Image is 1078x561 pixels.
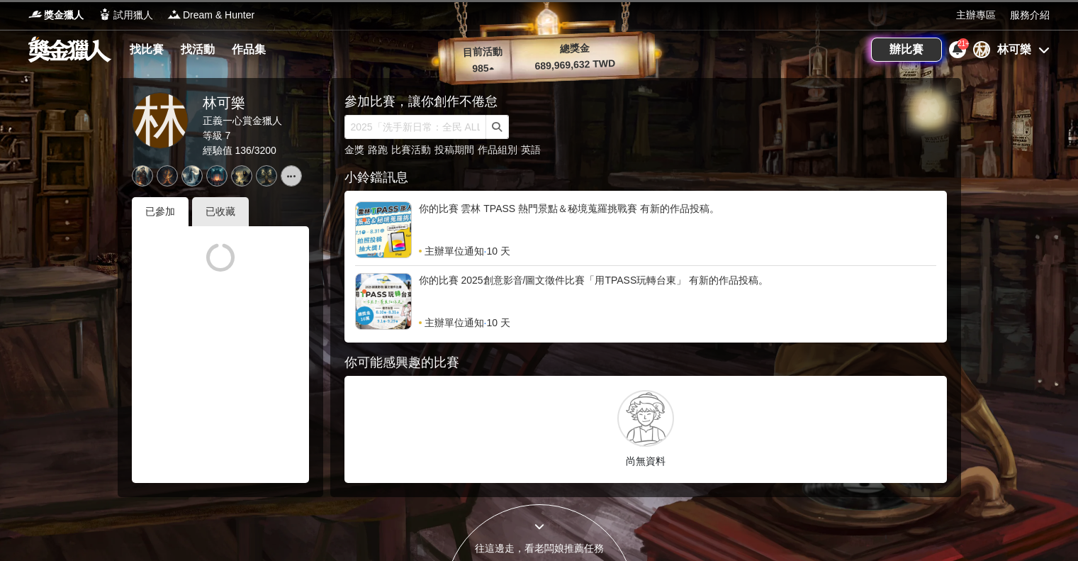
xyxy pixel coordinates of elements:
img: Logo [28,7,43,21]
div: 你的比賽 雲林 TPASS 熱門景點＆秘境蒐羅挑戰賽 有新的作品投稿。 [419,201,936,244]
span: 主辦單位通知 [425,244,484,258]
a: 找比賽 [124,40,169,60]
span: 等級 [203,130,223,141]
div: 林 [973,41,990,58]
div: 參加比賽，讓你創作不倦怠 [344,92,897,111]
img: Logo [98,7,112,21]
p: 尚無資料 [352,454,940,469]
a: 服務介紹 [1010,8,1050,23]
input: 2025「洗手新日常：全民 ALL IN」洗手歌全台徵選 [344,115,486,139]
p: 目前活動 [454,44,511,61]
a: Logo試用獵人 [98,8,153,23]
div: 已參加 [132,197,189,226]
a: 你的比賽 雲林 TPASS 熱門景點＆秘境蒐羅挑戰賽 有新的作品投稿。主辦單位通知·10 天 [355,201,936,258]
span: 10 天 [486,316,510,330]
a: 投稿期間 [434,144,474,155]
div: 正義一心賞金獵人 [203,113,282,128]
p: 985 ▴ [454,60,512,77]
span: 10 天 [486,244,510,258]
a: 作品集 [226,40,271,60]
div: 林可樂 [997,41,1031,58]
a: Logo獎金獵人 [28,8,84,23]
span: 7 [225,130,230,141]
div: 已收藏 [192,197,249,226]
a: 林 [132,92,189,149]
span: Dream & Hunter [183,8,254,23]
span: 21+ [958,40,970,48]
div: 小鈴鐺訊息 [344,168,947,187]
div: 你可能感興趣的比賽 [344,353,947,372]
a: 辦比賽 [871,38,942,62]
span: · [484,316,487,330]
span: 136 / 3200 [235,145,276,156]
span: · [484,244,487,258]
span: 試用獵人 [113,8,153,23]
a: 英語 [521,144,541,155]
a: 路跑 [368,144,388,155]
a: 主辦專區 [956,8,996,23]
div: 往這邊走，看老闆娘推薦任務 [444,541,634,556]
img: Logo [167,7,181,21]
p: 總獎金 [510,39,639,58]
span: 主辦單位通知 [425,316,484,330]
a: LogoDream & Hunter [167,8,254,23]
div: 你的比賽 2025創意影音/圖文徵件比賽「用TPASS玩轉台東」 有新的作品投稿。 [419,273,936,316]
a: 找活動 [175,40,220,60]
div: 林可樂 [203,92,282,113]
a: 作品組別 [478,144,517,155]
a: 金獎 [344,144,364,155]
span: 經驗值 [203,145,232,156]
a: 你的比賽 2025創意影音/圖文徵件比賽「用TPASS玩轉台東」 有新的作品投稿。主辦單位通知·10 天 [355,273,936,330]
p: 689,969,632 TWD [511,55,639,74]
span: 獎金獵人 [44,8,84,23]
a: 比賽活動 [391,144,431,155]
